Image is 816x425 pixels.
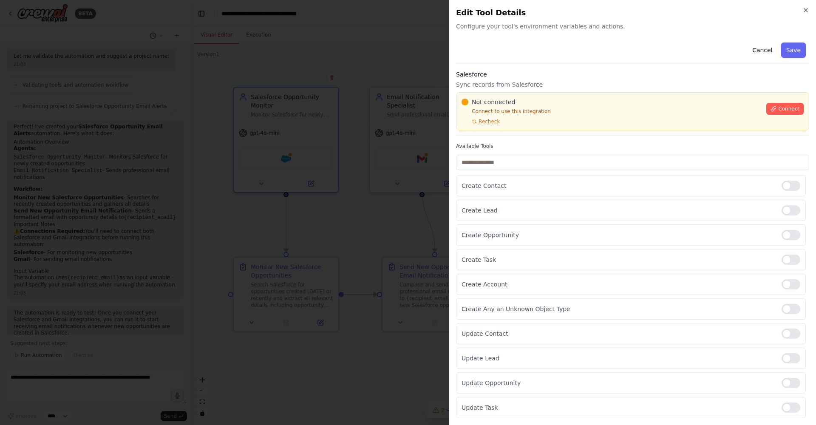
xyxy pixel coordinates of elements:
span: Connect [778,105,799,112]
p: Update Task [462,403,775,412]
button: Save [781,42,806,58]
h3: Salesforce [456,70,809,79]
p: Update Contact [462,329,775,338]
p: Create Lead [462,206,775,215]
span: Recheck [479,118,500,125]
p: Update Lead [462,354,775,363]
p: Update Opportunity [462,379,775,387]
label: Available Tools [456,143,809,150]
h2: Edit Tool Details [456,7,809,19]
button: Recheck [462,118,500,125]
span: Configure your tool's environment variables and actions. [456,22,809,31]
p: Create Any an Unknown Object Type [462,305,775,313]
p: Connect to use this integration [462,108,761,115]
p: Sync records from Salesforce [456,80,809,89]
button: Cancel [747,42,777,58]
p: Create Contact [462,181,775,190]
p: Create Opportunity [462,231,775,239]
span: Not connected [472,98,515,106]
p: Create Task [462,255,775,264]
p: Create Account [462,280,775,289]
button: Connect [766,103,804,115]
